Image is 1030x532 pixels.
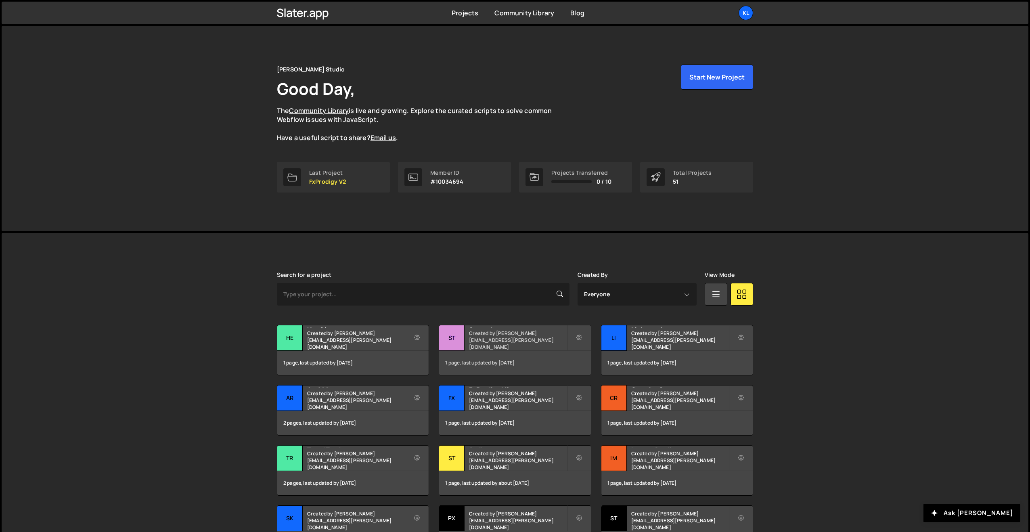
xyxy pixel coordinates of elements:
a: Tr TrendTrack Created by [PERSON_NAME][EMAIL_ADDRESS][PERSON_NAME][DOMAIN_NAME] 2 pages, last upd... [277,445,429,496]
div: St [439,325,465,351]
div: PX [439,506,465,531]
div: Fx [439,385,465,411]
h2: Skiveo V2 [307,506,404,508]
div: 1 page, last updated by about [DATE] [439,471,590,495]
button: Ask [PERSON_NAME] [923,504,1020,522]
small: Created by [PERSON_NAME][EMAIL_ADDRESS][PERSON_NAME][DOMAIN_NAME] [469,330,566,350]
div: St [439,446,465,471]
small: Created by [PERSON_NAME][EMAIL_ADDRESS][PERSON_NAME][DOMAIN_NAME] [469,450,566,471]
small: Created by [PERSON_NAME][EMAIL_ADDRESS][PERSON_NAME][DOMAIN_NAME] [469,390,566,411]
a: Cr CreativeGroup Created by [PERSON_NAME][EMAIL_ADDRESS][PERSON_NAME][DOMAIN_NAME] 1 page, last u... [601,385,753,436]
h2: Styleguide [631,506,729,508]
div: Total Projects [673,170,712,176]
h2: Striker [469,446,566,448]
p: The is live and growing. Explore the curated scripts to solve common Webflow issues with JavaScri... [277,106,567,142]
input: Type your project... [277,283,569,306]
a: Last Project FxProdigy V2 [277,162,390,193]
div: Projects Transferred [551,170,611,176]
div: 2 pages, last updated by [DATE] [277,411,429,435]
h2: HeySimon [307,325,404,328]
div: 1 page, last updated by [DATE] [439,351,590,375]
div: He [277,325,303,351]
h2: FxProdigy V2 [469,385,566,388]
a: Projects [452,8,478,17]
small: Created by [PERSON_NAME][EMAIL_ADDRESS][PERSON_NAME][DOMAIN_NAME] [631,450,729,471]
small: Created by [PERSON_NAME][EMAIL_ADDRESS][PERSON_NAME][DOMAIN_NAME] [307,450,404,471]
div: Im [601,446,627,471]
a: Im Impact Studio Created by [PERSON_NAME][EMAIL_ADDRESS][PERSON_NAME][DOMAIN_NAME] 1 page, last u... [601,445,753,496]
h2: Impact Studio [631,446,729,448]
div: Last Project [309,170,346,176]
a: Community Library [289,106,349,115]
small: Created by [PERSON_NAME][EMAIL_ADDRESS][PERSON_NAME][DOMAIN_NAME] [631,330,729,350]
div: 1 page, last updated by [DATE] [277,351,429,375]
p: #10034694 [430,178,463,185]
a: Ar Arc144 Created by [PERSON_NAME][EMAIL_ADDRESS][PERSON_NAME][DOMAIN_NAME] 2 pages, last updated... [277,385,429,436]
h2: CreativeGroup [631,385,729,388]
div: 1 page, last updated by [DATE] [439,411,590,435]
div: 1 page, last updated by [DATE] [601,351,753,375]
label: Created By [578,272,608,278]
h1: Good Day, [277,77,355,100]
div: Member ID [430,170,463,176]
a: Blog [570,8,584,17]
div: Tr [277,446,303,471]
div: 1 page, last updated by [DATE] [601,471,753,495]
p: FxProdigy V2 [309,178,346,185]
label: Search for a project [277,272,331,278]
small: Created by [PERSON_NAME][EMAIL_ADDRESS][PERSON_NAME][DOMAIN_NAME] [307,390,404,411]
div: St [601,506,627,531]
small: Created by [PERSON_NAME][EMAIL_ADDRESS][PERSON_NAME][DOMAIN_NAME] [469,510,566,531]
h2: Linkupapi [631,325,729,328]
small: Created by [PERSON_NAME][EMAIL_ADDRESS][PERSON_NAME][DOMAIN_NAME] [307,330,404,350]
span: 0 / 10 [597,178,611,185]
label: View Mode [705,272,735,278]
small: Created by [PERSON_NAME][EMAIL_ADDRESS][PERSON_NAME][DOMAIN_NAME] [631,510,729,531]
h2: Arc144 [307,385,404,388]
div: 2 pages, last updated by [DATE] [277,471,429,495]
small: Created by [PERSON_NAME][EMAIL_ADDRESS][PERSON_NAME][DOMAIN_NAME] [631,390,729,411]
a: Li Linkupapi Created by [PERSON_NAME][EMAIL_ADDRESS][PERSON_NAME][DOMAIN_NAME] 1 page, last updat... [601,325,753,375]
div: [PERSON_NAME] Studio [277,65,345,74]
p: 51 [673,178,712,185]
small: Created by [PERSON_NAME][EMAIL_ADDRESS][PERSON_NAME][DOMAIN_NAME] [307,510,404,531]
a: St Striker Created by [PERSON_NAME][EMAIL_ADDRESS][PERSON_NAME][DOMAIN_NAME] 1 page, last updated... [439,445,591,496]
h2: TrendTrack [307,446,404,448]
a: Community Library [494,8,554,17]
a: He HeySimon Created by [PERSON_NAME][EMAIL_ADDRESS][PERSON_NAME][DOMAIN_NAME] 1 page, last update... [277,325,429,375]
a: Email us [371,133,396,142]
a: St Statsnbet Created by [PERSON_NAME][EMAIL_ADDRESS][PERSON_NAME][DOMAIN_NAME] 1 page, last updat... [439,325,591,375]
a: Fx FxProdigy V2 Created by [PERSON_NAME][EMAIL_ADDRESS][PERSON_NAME][DOMAIN_NAME] 1 page, last up... [439,385,591,436]
div: Ar [277,385,303,411]
h2: Statsnbet [469,325,566,328]
button: Start New Project [681,65,753,90]
div: Cr [601,385,627,411]
div: Sk [277,506,303,531]
div: 1 page, last updated by [DATE] [601,411,753,435]
div: Li [601,325,627,351]
a: Kl [739,6,753,20]
h2: PXP - Copy to Webflow [469,506,566,508]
